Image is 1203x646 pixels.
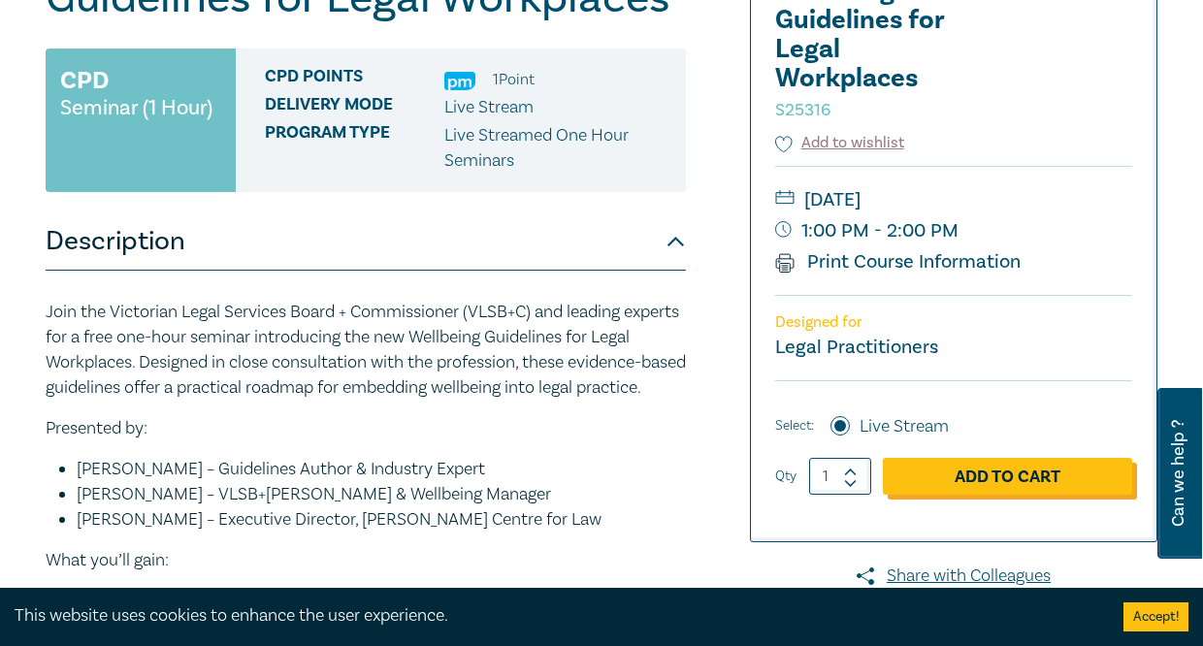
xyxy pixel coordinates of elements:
h3: CPD [60,63,109,98]
span: Can we help ? [1169,400,1187,547]
p: Join the Victorian Legal Services Board + Commissioner (VLSB+C) and leading experts for a free on... [46,300,686,401]
span: Live Stream [444,96,534,118]
li: [PERSON_NAME] – Guidelines Author & Industry Expert [77,457,686,482]
a: Share with Colleagues [750,564,1157,589]
p: What you’ll gain: [46,548,686,573]
img: Practice Management & Business Skills [444,72,475,90]
p: Presented by: [46,416,686,441]
span: Program type [265,123,444,174]
button: Accept cookies [1123,602,1188,631]
li: 1 Point [493,67,535,92]
div: This website uses cookies to enhance the user experience. [15,603,1094,629]
span: Delivery Mode [265,95,444,120]
span: CPD Points [265,67,444,92]
li: [PERSON_NAME] – Executive Director, [PERSON_NAME] Centre for Law [77,507,686,533]
a: Add to Cart [883,458,1132,495]
p: Designed for [775,313,1132,332]
small: 1:00 PM - 2:00 PM [775,215,1132,246]
small: S25316 [775,99,830,121]
button: Description [46,212,686,271]
p: Live Streamed One Hour Seminars [444,123,671,174]
label: Qty [775,466,797,487]
span: Select: [775,415,814,436]
button: Add to wishlist [775,132,904,154]
li: [PERSON_NAME] – VLSB+[PERSON_NAME] & Wellbeing Manager [77,482,686,507]
input: 1 [809,458,871,495]
small: [DATE] [775,184,1132,215]
small: Seminar (1 Hour) [60,98,212,117]
small: Legal Practitioners [775,335,938,360]
label: Live Stream [860,414,949,439]
a: Print Course Information [775,249,1021,275]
